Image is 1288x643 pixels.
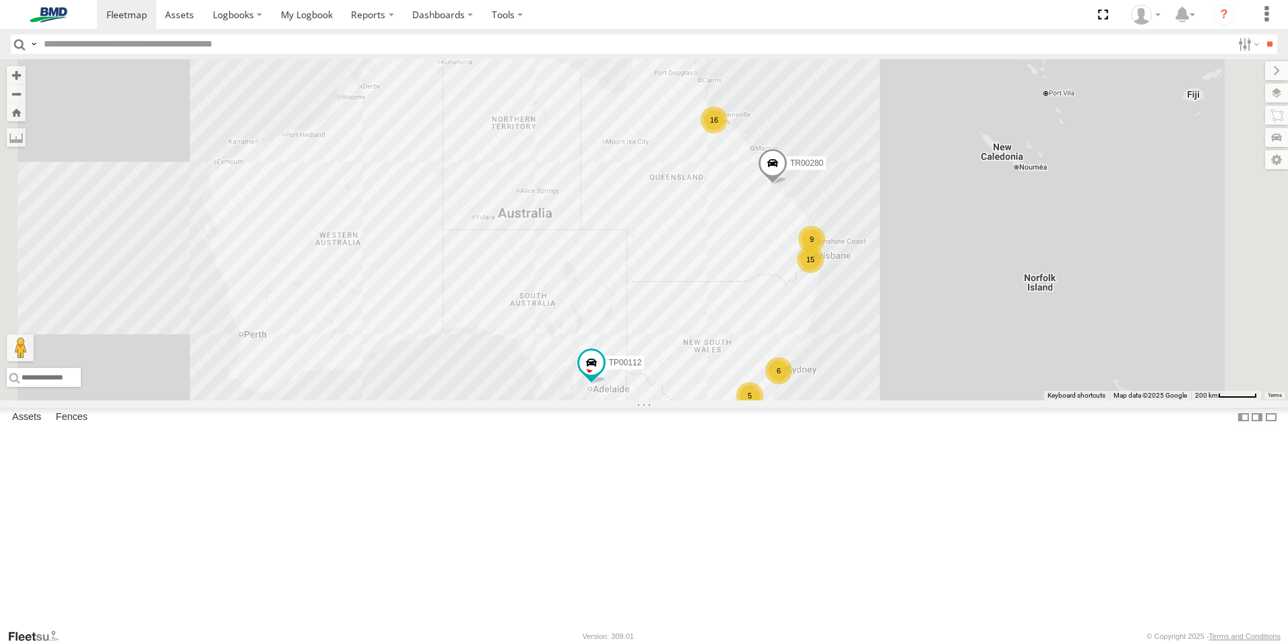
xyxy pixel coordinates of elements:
[609,358,642,367] span: TP00112
[1114,392,1187,399] span: Map data ©2025 Google
[7,103,26,121] button: Zoom Home
[5,408,48,427] label: Assets
[790,158,823,168] span: TR00280
[1213,4,1235,26] i: ?
[1237,408,1250,427] label: Dock Summary Table to the Left
[7,84,26,103] button: Zoom out
[797,246,824,273] div: 15
[1268,393,1282,398] a: Terms (opens in new tab)
[1250,408,1264,427] label: Dock Summary Table to the Right
[7,66,26,84] button: Zoom in
[765,357,792,384] div: 6
[1233,34,1262,54] label: Search Filter Options
[1147,632,1281,640] div: © Copyright 2025 -
[736,382,763,409] div: 5
[1195,392,1218,399] span: 200 km
[1126,5,1165,25] div: Shellie Lewis
[583,632,634,640] div: Version: 309.01
[49,408,94,427] label: Fences
[7,630,69,643] a: Visit our Website
[701,106,728,133] div: 16
[7,128,26,147] label: Measure
[1048,391,1105,400] button: Keyboard shortcuts
[7,334,34,361] button: Drag Pegman onto the map to open Street View
[798,226,825,253] div: 9
[1265,150,1288,169] label: Map Settings
[1191,391,1261,400] button: Map scale: 200 km per 54 pixels
[1264,408,1278,427] label: Hide Summary Table
[13,7,84,22] img: bmd-logo.svg
[28,34,39,54] label: Search Query
[1209,632,1281,640] a: Terms and Conditions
